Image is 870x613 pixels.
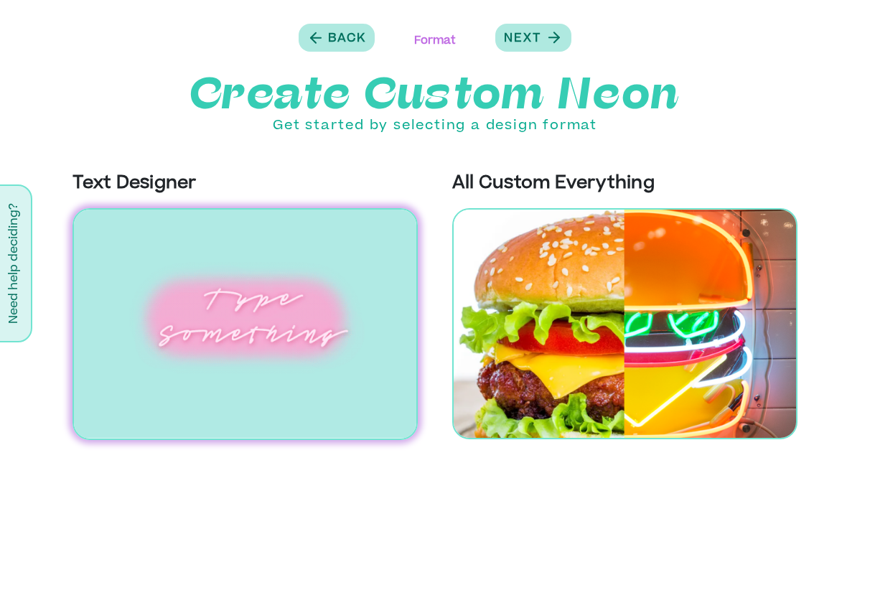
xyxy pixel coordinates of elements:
p: Text Designer [72,171,418,197]
p: Back [328,30,366,47]
img: All Custom Everything [452,208,797,439]
img: Text Designer [72,208,418,440]
p: Format [385,18,485,66]
iframe: Chat Widget [798,544,870,613]
p: All Custom Everything [452,171,797,197]
p: Next [504,30,541,47]
button: Back [299,24,375,52]
button: Next [495,24,571,52]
